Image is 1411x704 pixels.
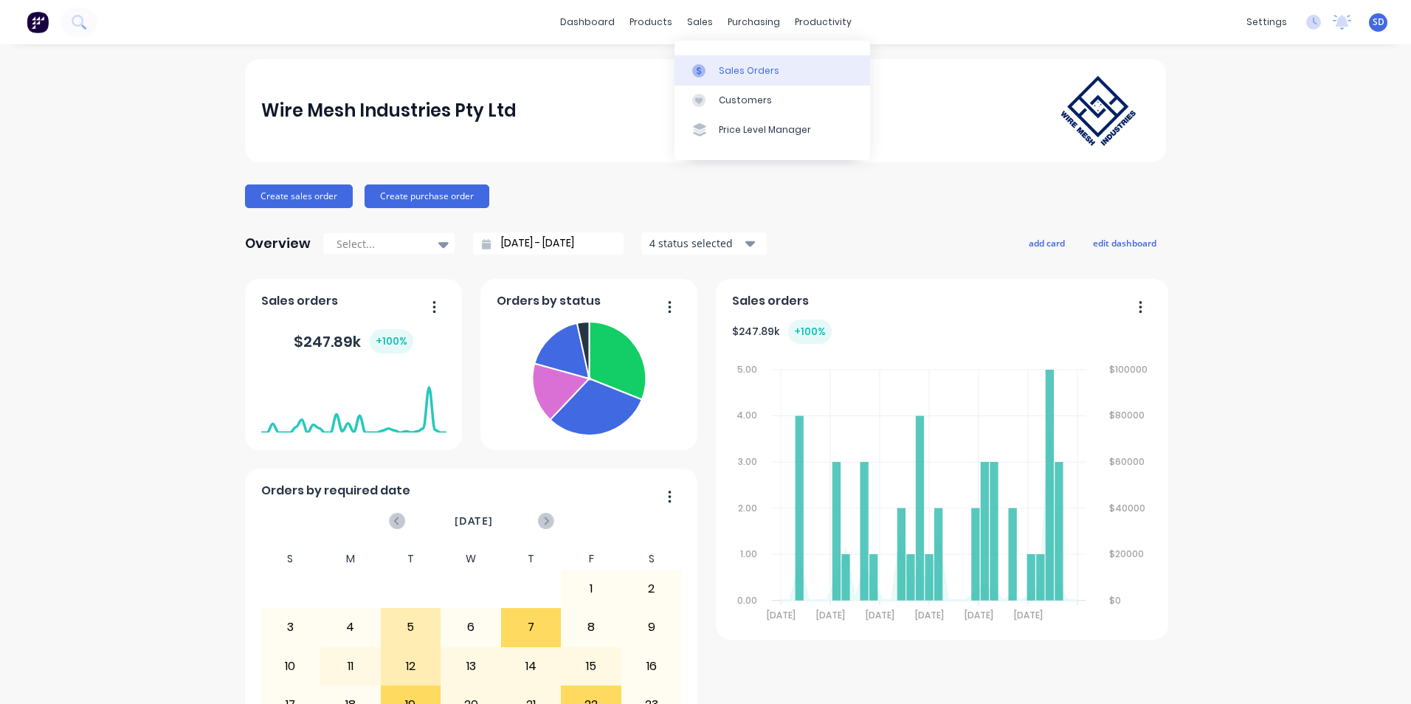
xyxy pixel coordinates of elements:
[641,232,767,255] button: 4 status selected
[732,320,832,344] div: $ 247.89k
[381,548,441,570] div: T
[675,55,870,85] a: Sales Orders
[622,648,681,685] div: 16
[382,648,441,685] div: 12
[562,609,621,646] div: 8
[321,648,380,685] div: 11
[320,548,381,570] div: M
[261,292,338,310] span: Sales orders
[719,64,779,77] div: Sales Orders
[27,11,49,33] img: Factory
[1373,15,1384,29] span: SD
[622,609,681,646] div: 9
[561,548,621,570] div: F
[675,115,870,145] a: Price Level Manager
[1239,11,1294,33] div: settings
[441,648,500,685] div: 13
[719,123,811,137] div: Price Level Manager
[1109,409,1145,421] tspan: $80000
[321,609,380,646] div: 4
[497,292,601,310] span: Orders by status
[562,570,621,607] div: 1
[365,184,489,208] button: Create purchase order
[261,548,321,570] div: S
[737,363,757,376] tspan: 5.00
[261,96,517,125] div: Wire Mesh Industries Pty Ltd
[553,11,622,33] a: dashboard
[732,292,809,310] span: Sales orders
[1109,594,1121,607] tspan: $0
[441,548,501,570] div: W
[1109,502,1145,514] tspan: $40000
[502,648,561,685] div: 14
[965,609,993,621] tspan: [DATE]
[370,329,413,353] div: + 100 %
[1109,363,1148,376] tspan: $100000
[788,320,832,344] div: + 100 %
[915,609,944,621] tspan: [DATE]
[719,94,772,107] div: Customers
[1046,61,1150,160] img: Wire Mesh Industries Pty Ltd
[720,11,787,33] div: purchasing
[649,235,742,251] div: 4 status selected
[737,594,757,607] tspan: 0.00
[738,455,757,468] tspan: 3.00
[382,609,441,646] div: 5
[1083,233,1166,252] button: edit dashboard
[622,570,681,607] div: 2
[621,548,682,570] div: S
[766,609,795,621] tspan: [DATE]
[502,609,561,646] div: 7
[261,609,320,646] div: 3
[675,86,870,115] a: Customers
[815,609,844,621] tspan: [DATE]
[261,648,320,685] div: 10
[501,548,562,570] div: T
[562,648,621,685] div: 15
[245,229,311,258] div: Overview
[680,11,720,33] div: sales
[787,11,859,33] div: productivity
[455,513,493,529] span: [DATE]
[740,548,757,560] tspan: 1.00
[1109,548,1144,560] tspan: $20000
[441,609,500,646] div: 6
[622,11,680,33] div: products
[738,502,757,514] tspan: 2.00
[1109,455,1145,468] tspan: $60000
[736,409,757,421] tspan: 4.00
[1019,233,1074,252] button: add card
[1014,609,1043,621] tspan: [DATE]
[865,609,894,621] tspan: [DATE]
[245,184,353,208] button: Create sales order
[294,329,413,353] div: $ 247.89k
